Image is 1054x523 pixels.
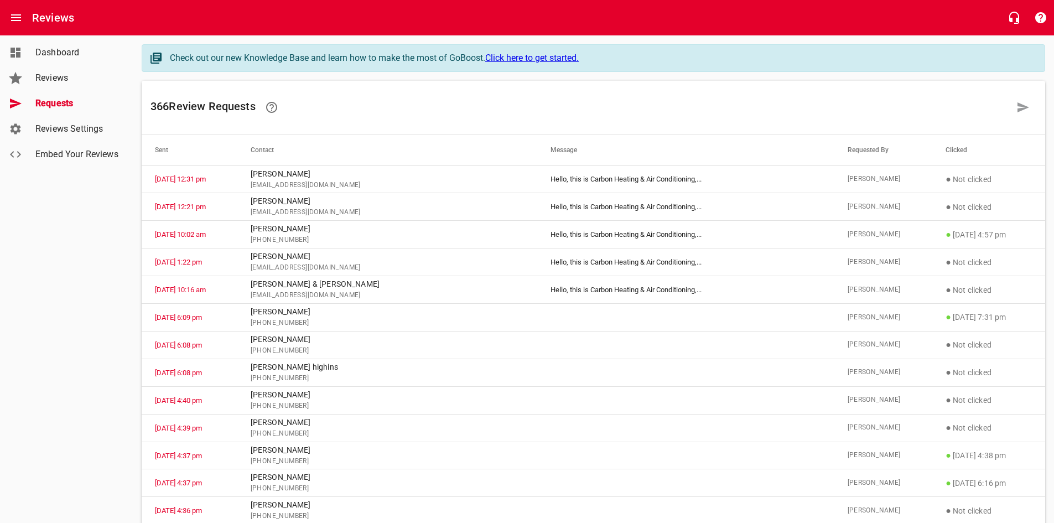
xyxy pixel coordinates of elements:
a: [DATE] 1:22 pm [155,258,202,266]
p: [DATE] 4:57 pm [946,228,1032,241]
th: Message [537,134,834,165]
p: [PERSON_NAME] [251,389,524,401]
span: ● [946,339,951,350]
button: Support Portal [1027,4,1054,31]
a: [DATE] 4:39 pm [155,424,202,432]
span: Reviews Settings [35,122,120,136]
span: [PERSON_NAME] [848,257,920,268]
p: Not clicked [946,173,1032,186]
p: [PERSON_NAME] highins [251,361,524,373]
span: [PHONE_NUMBER] [251,373,524,384]
p: Not clicked [946,504,1032,517]
a: [DATE] 4:37 pm [155,452,202,460]
p: [PERSON_NAME] [251,223,524,235]
th: Requested By [834,134,933,165]
p: [PERSON_NAME] [251,306,524,318]
span: [PERSON_NAME] [848,505,920,516]
td: Hello, this is Carbon Heating & Air Conditioning, ... [537,193,834,221]
p: Not clicked [946,366,1032,379]
p: Not clicked [946,393,1032,407]
p: [PERSON_NAME] [251,417,524,428]
a: [DATE] 10:16 am [155,286,206,294]
p: Not clicked [946,256,1032,269]
p: [DATE] 4:38 pm [946,449,1032,462]
span: [PERSON_NAME] [848,201,920,213]
button: Open drawer [3,4,29,31]
span: [PHONE_NUMBER] [251,401,524,412]
p: Not clicked [946,200,1032,214]
span: Dashboard [35,46,120,59]
td: Hello, this is Carbon Heating & Air Conditioning, ... [537,248,834,276]
span: [PERSON_NAME] [848,478,920,489]
span: [PHONE_NUMBER] [251,428,524,439]
td: Hello, this is Carbon Heating & Air Conditioning, ... [537,165,834,193]
p: Not clicked [946,283,1032,297]
span: [EMAIL_ADDRESS][DOMAIN_NAME] [251,290,524,301]
span: [PERSON_NAME] [848,284,920,296]
a: [DATE] 12:31 pm [155,175,206,183]
div: Check out our new Knowledge Base and learn how to make the most of GoBoost. [170,51,1034,65]
span: [PERSON_NAME] [848,367,920,378]
th: Clicked [932,134,1045,165]
td: Hello, this is Carbon Heating & Air Conditioning, ... [537,276,834,304]
td: Hello, this is Carbon Heating & Air Conditioning, ... [537,221,834,248]
span: ● [946,174,951,184]
p: [PERSON_NAME] [251,168,524,180]
span: ● [946,478,951,488]
span: ● [946,367,951,377]
span: ● [946,229,951,240]
p: Not clicked [946,338,1032,351]
span: [PHONE_NUMBER] [251,318,524,329]
p: [DATE] 7:31 pm [946,310,1032,324]
a: Learn how requesting reviews can improve your online presence [258,94,285,121]
p: Not clicked [946,421,1032,434]
span: Embed Your Reviews [35,148,120,161]
p: [PERSON_NAME] [251,499,524,511]
p: [PERSON_NAME] [251,472,524,483]
span: Requests [35,97,120,110]
span: [PHONE_NUMBER] [251,483,524,494]
a: Request a review [1010,94,1036,121]
a: [DATE] 4:36 pm [155,506,202,515]
th: Contact [237,134,537,165]
th: Sent [142,134,237,165]
p: [PERSON_NAME] [251,195,524,207]
p: [PERSON_NAME] [251,444,524,456]
span: ● [946,284,951,295]
span: [PHONE_NUMBER] [251,235,524,246]
p: [PERSON_NAME] [251,251,524,262]
span: ● [946,257,951,267]
a: [DATE] 4:40 pm [155,396,202,405]
span: ● [946,395,951,405]
span: [PHONE_NUMBER] [251,456,524,467]
span: [PERSON_NAME] [848,450,920,461]
span: ● [946,505,951,516]
a: [DATE] 12:21 pm [155,203,206,211]
span: [PERSON_NAME] [848,395,920,406]
h6: 366 Review Request s [150,94,1010,121]
button: Live Chat [1001,4,1027,31]
p: [PERSON_NAME] & [PERSON_NAME] [251,278,524,290]
a: [DATE] 6:09 pm [155,313,202,322]
span: ● [946,201,951,212]
span: ● [946,422,951,433]
p: [DATE] 6:16 pm [946,477,1032,490]
a: [DATE] 10:02 am [155,230,206,239]
h6: Reviews [32,9,74,27]
span: [PERSON_NAME] [848,229,920,240]
span: ● [946,450,951,460]
span: [EMAIL_ADDRESS][DOMAIN_NAME] [251,180,524,191]
a: [DATE] 6:08 pm [155,369,202,377]
span: [PHONE_NUMBER] [251,511,524,522]
span: [PERSON_NAME] [848,339,920,350]
span: [PERSON_NAME] [848,174,920,185]
span: [PERSON_NAME] [848,422,920,433]
a: Click here to get started. [485,53,579,63]
span: ● [946,312,951,322]
a: [DATE] 4:37 pm [155,479,202,487]
span: [EMAIL_ADDRESS][DOMAIN_NAME] [251,262,524,273]
span: [PHONE_NUMBER] [251,345,524,356]
p: [PERSON_NAME] [251,334,524,345]
span: [EMAIL_ADDRESS][DOMAIN_NAME] [251,207,524,218]
span: Reviews [35,71,120,85]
